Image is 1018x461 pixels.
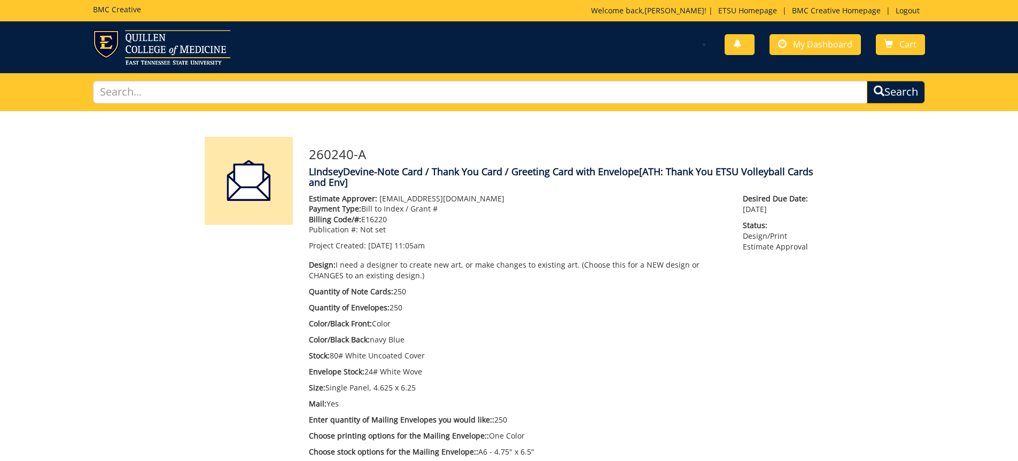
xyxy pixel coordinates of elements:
[309,193,377,204] span: Estimate Approver:
[93,30,230,65] img: ETSU logo
[644,5,704,15] a: [PERSON_NAME]
[309,286,727,297] p: 250
[876,34,925,55] a: Cart
[899,38,916,50] span: Cart
[793,38,852,50] span: My Dashboard
[890,5,925,15] a: Logout
[309,431,489,441] span: Choose printing options for the Mailing Envelope::
[368,240,425,251] span: [DATE] 11:05am
[93,5,141,13] h5: BMC Creative
[309,366,727,377] p: 24# White Wove
[743,193,813,215] p: [DATE]
[591,5,925,16] p: Welcome back, ! | | |
[309,193,727,204] p: [EMAIL_ADDRESS][DOMAIN_NAME]
[309,260,727,281] p: I need a designer to create new art, or make changes to existing art. (Choose this for a NEW desi...
[743,220,813,252] p: Design/Print Estimate Approval
[309,399,327,409] span: Mail:
[309,302,727,313] p: 250
[309,214,727,225] p: E16220
[309,147,814,161] h3: 260240-A
[309,431,727,441] p: One Color
[309,167,814,188] h4: LIndseyDevine-Note Card / Thank You Card / Greeting Card with Envelope
[713,5,782,15] a: ETSU Homepage
[309,318,372,329] span: Color/Black Front:
[309,350,727,361] p: 80# White Uncoated Cover
[309,382,325,393] span: Size:
[309,214,361,224] span: Billing Code/#:
[309,415,494,425] span: Enter quantity of Mailing Envelopes you would like::
[309,366,364,377] span: Envelope Stock:
[309,350,330,361] span: Stock:
[309,240,366,251] span: Project Created:
[309,334,370,345] span: Color/Black Back:
[309,260,336,270] span: Design:
[309,334,727,345] p: navy Blue
[309,447,478,457] span: Choose stock options for the Mailing Envelope::
[309,204,727,214] p: Bill to Index / Grant #
[867,81,925,104] button: Search
[309,447,727,457] p: A6 - 4.75" x 6.5"
[309,165,813,189] span: [ATH: Thank You ETSU Volleyball Cards and Env]
[205,137,293,225] img: Product featured image
[770,34,861,55] a: My Dashboard
[787,5,886,15] a: BMC Creative Homepage
[309,318,727,329] p: Color
[743,220,813,231] span: Status:
[743,193,813,204] span: Desired Due Date:
[309,224,358,235] span: Publication #:
[93,81,868,104] input: Search...
[309,415,727,425] p: 250
[309,302,390,312] span: Quantity of Envelopes:
[309,286,393,296] span: Quantity of Note Cards:
[360,224,386,235] span: Not set
[309,382,727,393] p: Single Panel, 4.625 x 6.25
[309,399,727,409] p: Yes
[309,204,361,214] span: Payment Type:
